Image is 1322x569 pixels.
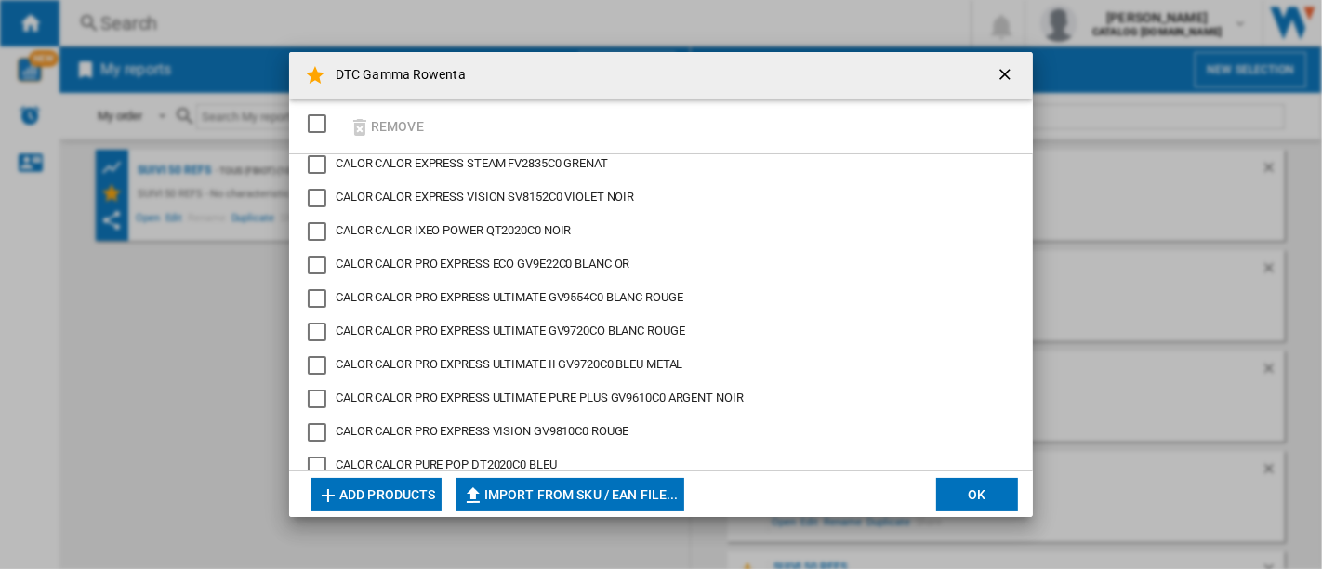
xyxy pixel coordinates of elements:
md-dialog: {{::selection.title}} {{::getI18NText('BUTTONS.REMOVE')}} ... [289,52,1033,517]
md-checkbox: CALOR PURE POP DT2020C0 BLEU [308,457,999,475]
button: Import from SKU / EAN file... [456,478,684,511]
span: CALOR CALOR PRO EXPRESS ULTIMATE II GV9720C0 BLEU METAL [336,357,683,371]
md-checkbox: CALOR IXEO POWER QT2020C0 NOIR [308,222,999,241]
ng-md-icon: getI18NText('BUTTONS.CLOSE_DIALOG') [996,65,1018,87]
md-checkbox: CALOR PRO EXPRESS ULTIMATE GV9554C0 BLANC ROUGE [308,289,999,308]
md-checkbox: CALOR PRO EXPRESS VISION GV9810C0 ROUGE [308,423,999,442]
span: CALOR CALOR IXEO POWER QT2020C0 NOIR [336,223,571,237]
md-checkbox: CALOR PRO EXPRESS ULTIMATE GV9720CO BLANC ROUGE [308,323,999,341]
span: CALOR CALOR PRO EXPRESS ULTIMATE GV9554C0 BLANC ROUGE [336,290,683,304]
button: Add products [311,478,442,511]
button: Remove [343,104,430,148]
span: CALOR CALOR EXPRESS STEAM FV2835C0 GRENAT [336,156,608,170]
span: CALOR CALOR PRO EXPRESS ULTIMATE GV9720CO BLANC ROUGE [336,324,685,337]
md-checkbox: CALOR PRO EXPRESS ULTIMATE PURE PLUS GV9610C0 ARGENT NOIR [308,390,999,408]
span: CALOR CALOR PURE POP DT2020C0 BLEU [336,457,557,471]
md-checkbox: CALOR PRO EXPRESS ULTIMATE II GV9720C0 BLEU METAL [308,356,999,375]
span: CALOR CALOR EXPRESS VISION SV8152C0 VIOLET NOIR [336,190,634,204]
button: OK [936,478,1018,511]
md-checkbox: CALOR EXPRESS VISION SV8152C0 VIOLET NOIR [308,189,999,207]
h4: DTC Gamma Rowenta [326,66,466,85]
md-checkbox: CALOR EXPRESS STEAM FV2835C0 GRENAT [308,155,999,174]
span: CALOR CALOR PRO EXPRESS ULTIMATE PURE PLUS GV9610C0 ARGENT NOIR [336,390,744,404]
md-checkbox: CALOR PRO EXPRESS ECO GV9E22C0 BLANC OR [308,256,999,274]
md-checkbox: SELECTIONS.EDITION_POPUP.SELECT_DESELECT [308,108,336,139]
span: CALOR CALOR PRO EXPRESS ECO GV9E22C0 BLANC OR [336,257,630,271]
span: CALOR CALOR PRO EXPRESS VISION GV9810C0 ROUGE [336,424,629,438]
button: getI18NText('BUTTONS.CLOSE_DIALOG') [988,57,1025,94]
